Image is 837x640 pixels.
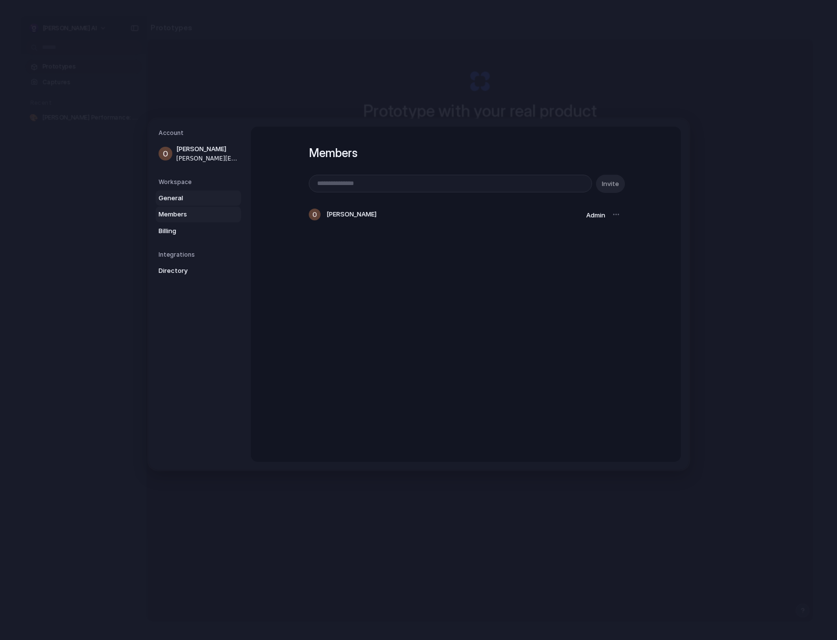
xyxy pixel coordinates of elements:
[156,207,241,222] a: Members
[156,141,241,166] a: [PERSON_NAME][PERSON_NAME][EMAIL_ADDRESS][PERSON_NAME]
[159,226,221,236] span: Billing
[176,154,239,163] span: [PERSON_NAME][EMAIL_ADDRESS][PERSON_NAME]
[586,211,605,219] span: Admin
[159,129,241,137] h5: Account
[326,210,377,220] span: [PERSON_NAME]
[156,263,241,279] a: Directory
[159,266,221,276] span: Directory
[156,190,241,206] a: General
[159,193,221,203] span: General
[176,144,239,154] span: [PERSON_NAME]
[309,144,623,162] h1: Members
[159,178,241,187] h5: Workspace
[159,210,221,219] span: Members
[159,250,241,259] h5: Integrations
[156,223,241,239] a: Billing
